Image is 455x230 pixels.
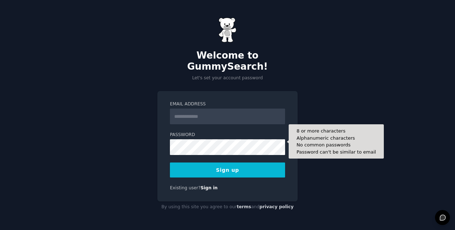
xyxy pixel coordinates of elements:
[170,132,285,138] label: Password
[201,185,218,190] a: Sign in
[170,185,201,190] span: Existing user?
[219,17,236,42] img: Gummy Bear
[237,204,251,209] a: terms
[259,204,294,209] a: privacy policy
[157,75,298,81] p: Let's set your account password
[170,101,285,107] label: Email Address
[170,162,285,177] button: Sign up
[157,201,298,213] div: By using this site you agree to our and
[157,50,298,72] h2: Welcome to GummySearch!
